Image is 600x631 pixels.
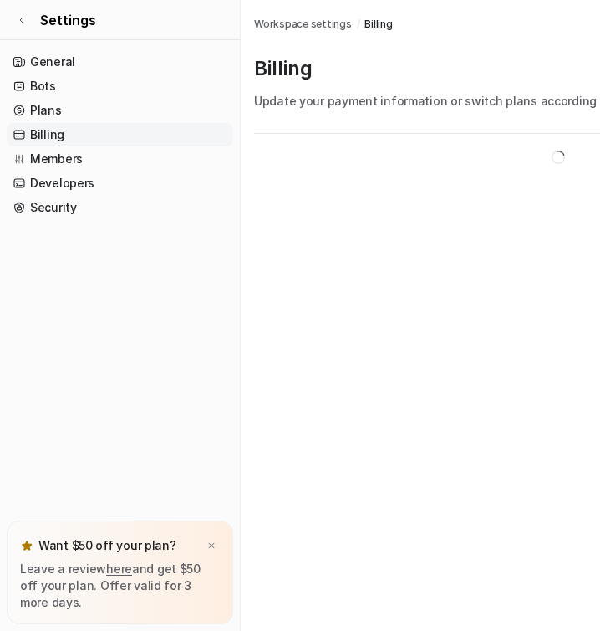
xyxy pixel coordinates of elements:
a: Security [7,196,233,219]
span: / [357,17,360,32]
img: star [20,539,33,552]
a: Workspace settings [254,17,352,32]
a: Developers [7,172,233,195]
a: Bots [7,74,233,98]
span: Settings [40,10,96,30]
a: here [106,562,132,576]
img: x [206,541,216,551]
p: Leave a review and get $50 off your plan. Offer valid for 3 more days. [20,561,220,611]
a: General [7,50,233,74]
p: Want $50 off your plan? [38,537,176,554]
a: Billing [364,17,392,32]
a: Plans [7,99,233,122]
a: Members [7,147,233,171]
a: Billing [7,123,233,146]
